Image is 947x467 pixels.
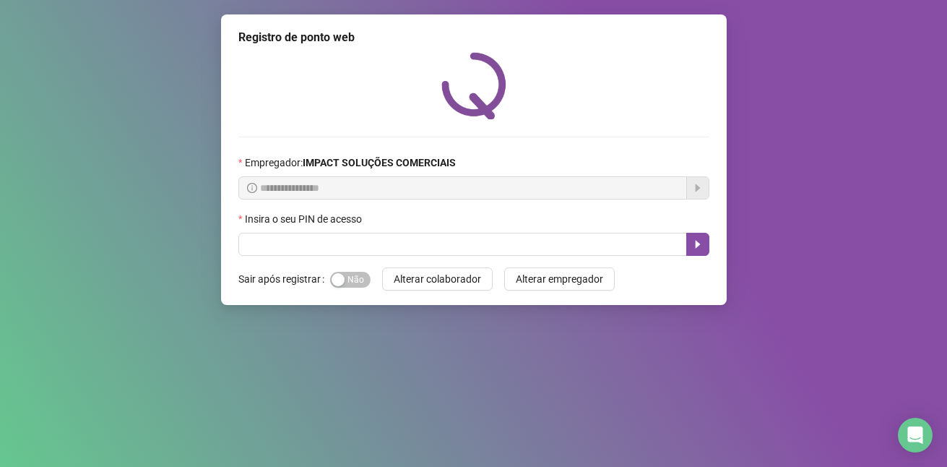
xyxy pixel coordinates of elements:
[394,271,481,287] span: Alterar colaborador
[238,29,709,46] div: Registro de ponto web
[504,267,615,291] button: Alterar empregador
[245,155,456,171] span: Empregador :
[238,267,330,291] label: Sair após registrar
[382,267,493,291] button: Alterar colaborador
[516,271,603,287] span: Alterar empregador
[692,239,704,250] span: caret-right
[247,183,257,193] span: info-circle
[303,157,456,168] strong: IMPACT SOLUÇÕES COMERCIAIS
[441,52,506,119] img: QRPoint
[898,418,933,453] div: Open Intercom Messenger
[238,211,371,227] label: Insira o seu PIN de acesso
